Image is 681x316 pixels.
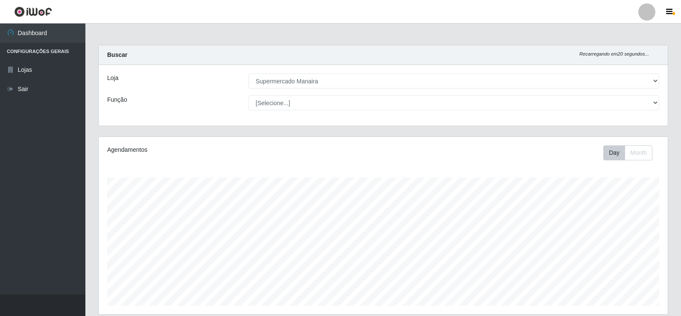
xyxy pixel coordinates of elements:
[603,145,625,160] button: Day
[625,145,652,160] button: Month
[603,145,659,160] div: Toolbar with button groups
[14,6,52,17] img: CoreUI Logo
[107,74,118,83] label: Loja
[603,145,652,160] div: First group
[107,95,127,104] label: Função
[107,51,127,58] strong: Buscar
[579,51,649,56] i: Recarregando em 20 segundos...
[107,145,330,154] div: Agendamentos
